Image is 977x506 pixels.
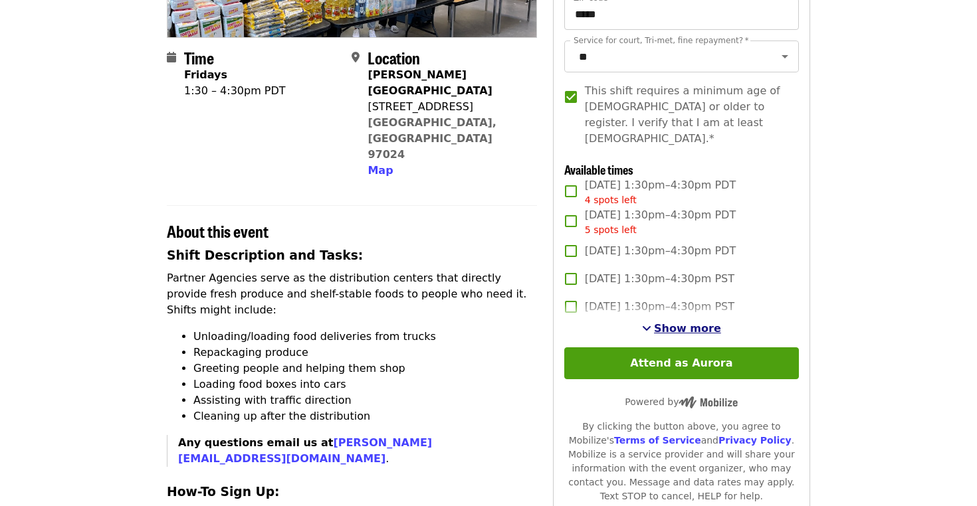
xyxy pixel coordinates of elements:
[679,396,738,408] img: Powered by Mobilize
[564,347,799,379] button: Attend as Aurora
[193,392,537,408] li: Assisting with traffic direction
[368,163,393,179] button: Map
[178,436,432,465] strong: Any questions email us at
[368,68,492,97] strong: [PERSON_NAME][GEOGRAPHIC_DATA]
[368,46,420,69] span: Location
[193,329,537,345] li: Unloading/loading food deliveries from trucks
[193,361,537,377] li: Greeting people and helping them shop
[718,435,792,446] a: Privacy Policy
[193,345,537,361] li: Repackaging produce
[167,483,537,501] h3: How-To Sign Up:
[585,195,637,205] span: 4 spots left
[585,299,734,315] span: [DATE] 1:30pm–4:30pm PST
[178,435,537,467] p: .
[167,270,537,318] p: Partner Agencies serve as the distribution centers that directly provide fresh produce and shelf-...
[368,164,393,177] span: Map
[193,377,537,392] li: Loading food boxes into cars
[167,246,537,265] h3: Shift Description and Tasks:
[585,224,637,235] span: 5 spots left
[654,322,721,335] span: Show more
[184,46,214,69] span: Time
[368,99,526,115] div: [STREET_ADDRESS]
[564,420,799,503] div: By clicking the button above, you agree to Mobilize's and . Mobilize is a service provider and wi...
[564,161,633,178] span: Available times
[167,219,269,242] span: About this event
[167,51,176,64] i: calendar icon
[574,37,749,44] label: Service for court, Tri-met, fine repayment?
[585,207,736,237] span: [DATE] 1:30pm–4:30pm PDT
[368,116,496,161] a: [GEOGRAPHIC_DATA], [GEOGRAPHIC_DATA] 97024
[585,243,736,259] span: [DATE] 1:30pm–4:30pm PDT
[585,177,736,207] span: [DATE] 1:30pm–4:30pm PDT
[614,435,701,446] a: Terms of Service
[585,271,734,287] span: [DATE] 1:30pm–4:30pm PST
[585,83,788,147] span: This shift requires a minimum age of [DEMOGRAPHIC_DATA] or older to register. I verify that I am ...
[642,321,721,337] button: See more timeslots
[193,408,537,424] li: Cleaning up after the distribution
[184,83,286,99] div: 1:30 – 4:30pm PDT
[184,68,227,81] strong: Fridays
[776,47,794,66] button: Open
[352,51,360,64] i: map-marker-alt icon
[625,396,738,407] span: Powered by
